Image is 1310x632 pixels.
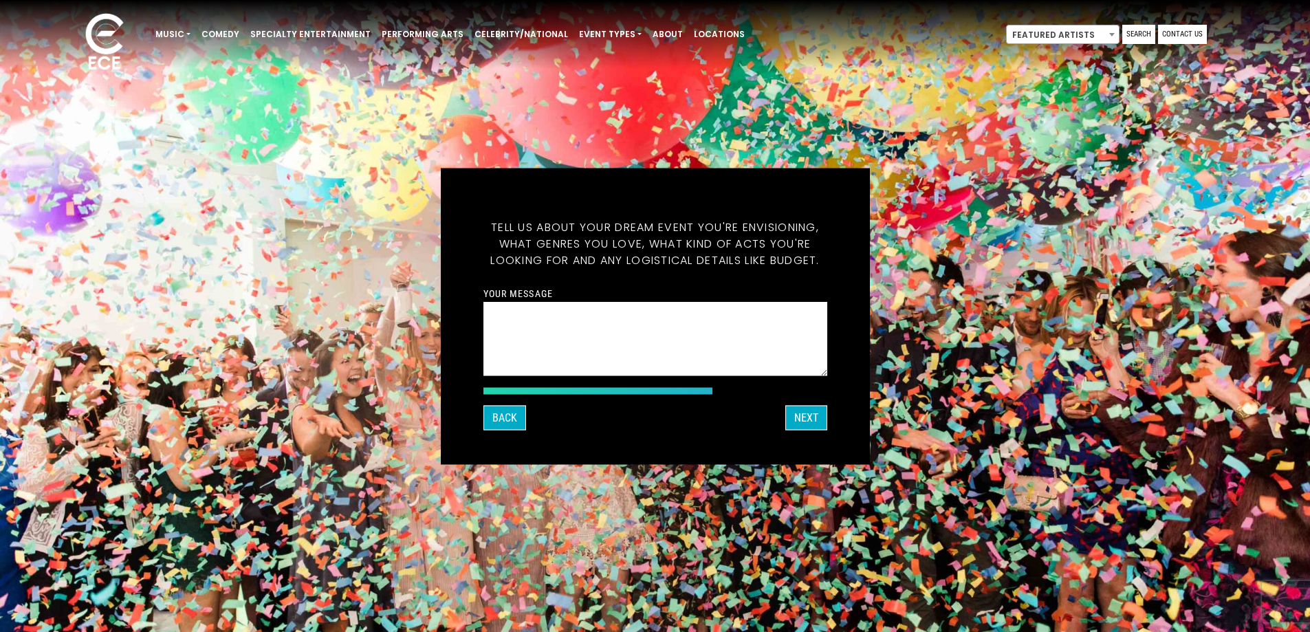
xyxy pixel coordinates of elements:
span: Featured Artists [1006,25,1120,44]
h5: Tell us about your dream event you're envisioning, what genres you love, what kind of acts you're... [483,202,827,285]
span: Featured Artists [1007,25,1119,45]
a: Locations [688,23,750,46]
a: Celebrity/National [469,23,574,46]
button: Next [785,405,827,430]
a: Comedy [196,23,245,46]
label: Your message [483,287,553,299]
a: Event Types [574,23,647,46]
button: Back [483,405,526,430]
img: ece_new_logo_whitev2-1.png [70,10,139,76]
a: Music [150,23,196,46]
a: About [647,23,688,46]
a: Contact Us [1158,25,1207,44]
a: Search [1122,25,1155,44]
a: Performing Arts [376,23,469,46]
a: Specialty Entertainment [245,23,376,46]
